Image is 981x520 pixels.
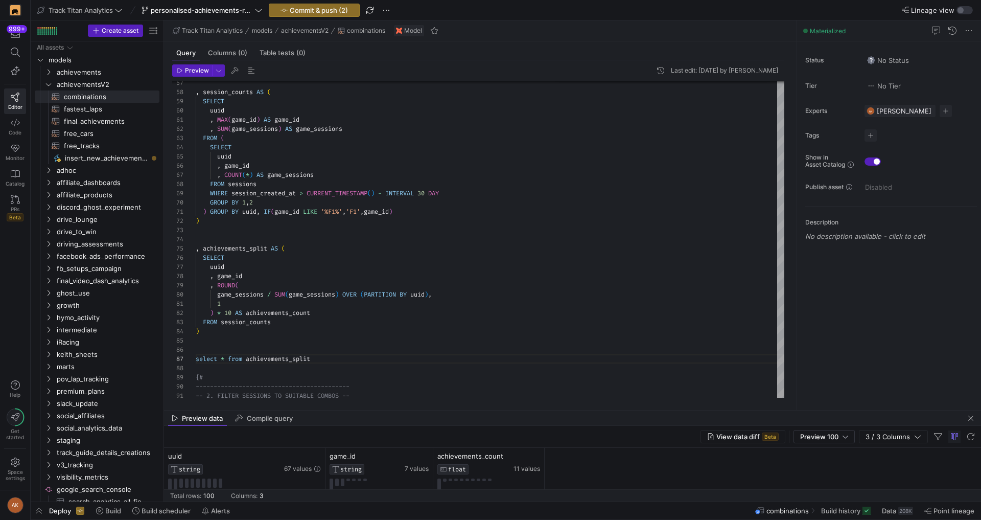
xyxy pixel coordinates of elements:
div: 68 [172,179,183,189]
span: game_sessions [296,125,342,133]
span: ) [210,309,214,317]
button: personalised-achievements-revamp [139,4,265,17]
span: search_analytics_all_fields​​​​​​​​​ [68,496,148,508]
button: 3 / 3 Columns [859,430,928,443]
span: (0) [296,50,306,56]
span: ( [271,208,274,216]
span: , [246,198,249,207]
span: ) [389,208,392,216]
button: Alerts [197,502,235,519]
button: Build history [816,502,875,519]
div: 67 [172,170,183,179]
div: Press SPACE to select this row. [35,54,159,66]
span: Point lineage [933,507,974,515]
span: ) [335,290,339,299]
div: Press SPACE to select this row. [35,164,159,176]
a: insert_new_achievements​​​​​ [35,152,159,164]
span: achievementsV2 [57,79,158,91]
span: Tier [805,82,856,89]
span: FROM [203,134,217,142]
div: Press SPACE to select this row. [35,483,159,495]
span: 'F1' [346,208,360,216]
div: 90 [172,382,183,391]
span: v3_tracking [57,459,158,471]
div: Press SPACE to select this row. [35,275,159,287]
div: 79 [172,281,183,290]
span: ------------------------------------------- [196,382,349,391]
span: AS [256,171,264,179]
span: GROUP [210,208,228,216]
div: 89 [172,373,183,382]
span: marts [57,361,158,373]
div: 76 [172,253,183,262]
div: Press SPACE to select this row. [35,238,159,250]
div: 58 [172,87,183,97]
span: select [196,355,217,363]
span: ) [203,208,206,216]
span: session_created_at [231,189,296,197]
button: Build scheduler [128,502,195,519]
span: 10 [224,309,231,317]
span: (0) [238,50,247,56]
span: insert_new_achievements​​​​​ [65,152,148,164]
div: Press SPACE to select this row. [35,115,159,127]
div: Press SPACE to select this row. [35,250,159,262]
div: AK [867,107,875,115]
span: '%F1%' [321,208,342,216]
span: achievementsV2 [281,27,329,34]
span: Materialized [810,27,846,35]
span: BY [231,208,239,216]
div: Press SPACE to select this row. [35,225,159,238]
div: Press SPACE to select this row. [35,262,159,275]
span: Catalog [6,180,25,187]
span: BY [231,198,239,207]
div: 83 [172,318,183,327]
span: ( [360,290,364,299]
span: ( [285,290,289,299]
span: fb_setups_campaign [57,263,158,275]
span: game_id [231,116,256,124]
span: MAX [217,116,228,124]
button: Data208K [877,502,918,519]
span: , [210,281,214,289]
div: 91 [172,391,183,400]
div: 62 [172,124,183,133]
span: > [299,189,303,197]
span: free_cars​​​​​​​​​​ [64,128,148,140]
div: Press SPACE to select this row. [35,287,159,299]
span: drive_to_win [57,226,158,238]
div: 999+ [7,25,27,33]
span: Build scheduler [142,507,191,515]
span: , [210,116,214,124]
span: ( [242,171,246,179]
span: / [267,290,271,299]
a: Code [4,114,26,140]
span: AS [271,244,278,253]
div: 63 [172,133,183,143]
span: INTERVAL [385,189,414,197]
button: achievementsV2 [278,25,331,37]
span: AS [264,116,271,124]
span: game_id [364,208,389,216]
button: Create asset [88,25,143,37]
div: Press SPACE to select this row. [35,360,159,373]
div: 78 [172,272,183,281]
span: ( [221,134,224,142]
div: 66 [172,161,183,170]
span: FROM [210,180,224,188]
span: 3 / 3 Columns [866,433,914,441]
div: 64 [172,143,183,152]
span: Alerts [211,507,230,515]
div: All assets [37,44,64,51]
div: AK [7,497,24,513]
div: 74 [172,235,183,244]
span: Tags [805,132,856,139]
button: combinations [335,25,388,37]
span: Editor [8,104,22,110]
span: Track Titan Analytics [182,27,243,34]
span: Space settings [6,469,25,481]
span: game_sessions [267,171,314,179]
div: Press SPACE to select this row. [35,66,159,78]
span: Model [404,27,422,34]
span: Help [9,392,21,398]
